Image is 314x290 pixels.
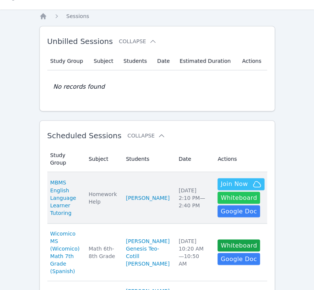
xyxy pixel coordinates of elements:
th: Actions [213,146,269,172]
a: Wicomico MS (Wicomico) Math 7th Grade (Spanish) [50,230,80,275]
div: [DATE] 10:20 AM — 10:50 AM [178,237,208,267]
th: Students [121,146,174,172]
td: No records found [47,70,267,103]
button: Collapse [119,38,156,45]
span: Sessions [66,13,89,19]
a: Google Doc [217,205,260,217]
a: [PERSON_NAME] [126,260,169,267]
th: Study Group [47,52,89,70]
a: Sessions [66,12,89,20]
nav: Breadcrumb [39,12,275,20]
span: Unbilled Sessions [47,37,113,46]
th: Subject [84,146,121,172]
div: Math 6th-8th Grade [89,245,117,260]
button: Join Now [217,178,264,190]
tr: Wicomico MS (Wicomico) Math 7th Grade (Spanish)Math 6th-8th Grade[PERSON_NAME]Genesis Teo-Cotill[... [47,224,269,281]
th: Subject [89,52,119,70]
a: [PERSON_NAME] [126,237,169,245]
span: Scheduled Sessions [47,131,122,140]
a: [PERSON_NAME] [126,194,169,201]
th: Date [152,52,175,70]
button: Whiteboard [217,239,260,251]
a: Genesis Teo-Cotill [126,245,169,260]
span: Join Now [220,180,248,189]
a: MBMS English Language Learner Tutoring [50,179,80,216]
a: Google Doc [217,253,260,265]
button: Whiteboard [217,192,260,204]
th: Study Group [47,146,84,172]
div: [DATE] 2:10 PM — 2:40 PM [178,186,208,209]
th: Students [119,52,153,70]
th: Date [174,146,213,172]
button: Collapse [127,132,165,139]
th: Estimated Duration [175,52,237,70]
div: Homework Help [89,190,117,205]
tr: MBMS English Language Learner TutoringHomework Help[PERSON_NAME][DATE]2:10 PM—2:40 PMJoin NowWhit... [47,172,269,224]
th: Actions [237,52,267,70]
